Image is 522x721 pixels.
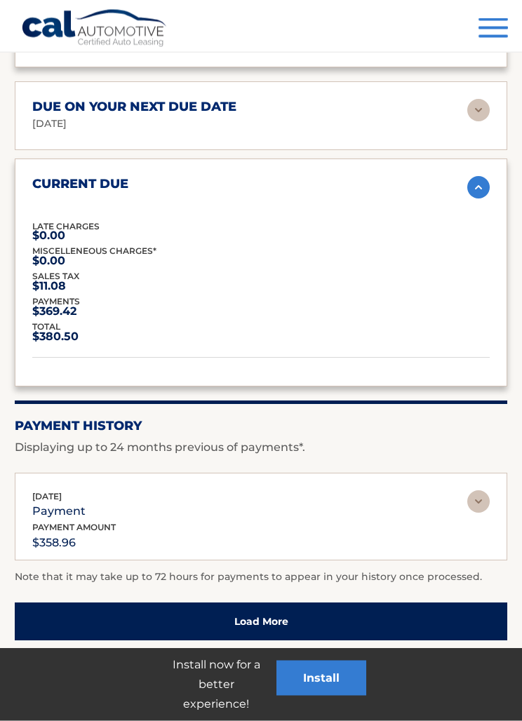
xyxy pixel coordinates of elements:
p: Displaying up to 24 months previous of payments*. [15,440,507,457]
span: payment amount [32,523,116,533]
span: total [32,322,60,332]
img: accordion-active.svg [467,177,490,199]
span: Late Charges [32,222,100,232]
p: [DATE] [32,116,67,133]
button: Menu [479,18,508,41]
h2: current due [32,177,128,193]
p: Note that it may take up to 72 hours for payments to appear in your history once processed. [15,570,507,586]
p: payment [32,502,86,522]
h2: Payment History [15,419,507,434]
span: Miscelleneous Charges* [32,246,156,257]
button: Install [276,661,366,696]
a: Load More [15,603,507,641]
p: $11.08 [32,283,79,290]
span: Sales Tax [32,271,79,282]
p: Install now for a better experience! [156,655,276,714]
span: [DATE] [32,492,62,502]
p: $0.00 [32,258,156,265]
img: accordion-rest.svg [467,100,490,122]
p: $380.50 [32,334,79,341]
p: $369.42 [32,309,80,316]
p: $358.96 [32,534,116,553]
a: Cal Automotive [21,9,168,50]
p: $0.00 [32,233,100,240]
h2: due on your next due date [32,100,236,116]
img: accordion-rest.svg [467,491,490,513]
span: payments [32,297,80,307]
